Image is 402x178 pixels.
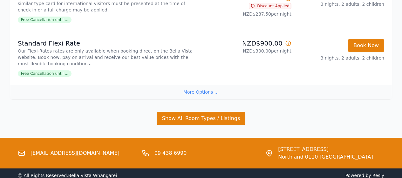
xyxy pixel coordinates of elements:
p: NZD$900.00 [204,39,291,48]
button: Show All Room Types / Listings [157,112,246,125]
span: Free Cancellation until ... [18,17,72,23]
p: 3 nights, 2 adults, 2 children [296,55,384,61]
span: Discount Applied [249,3,291,9]
p: NZD$300.00 per night [204,48,291,54]
p: Standard Flexi Rate [18,39,199,48]
button: Book Now [348,39,384,52]
p: 3 nights, 2 adults, 2 children [296,1,384,7]
a: Resly [372,173,384,178]
span: Free Cancellation until ... [18,70,72,77]
p: Our Flexi-Rates rates are only available when booking direct on the Bella Vista website. Book now... [18,48,199,67]
a: [EMAIL_ADDRESS][DOMAIN_NAME] [31,149,119,157]
a: 09 438 6990 [154,149,187,157]
span: Northland 0110 [GEOGRAPHIC_DATA] [278,153,373,161]
div: More Options ... [10,85,392,99]
span: [STREET_ADDRESS] [278,146,373,153]
span: ⓒ All Rights Reserved. Bella Vista Whangarei [18,173,117,178]
p: NZD$287.50 per night [204,11,291,17]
